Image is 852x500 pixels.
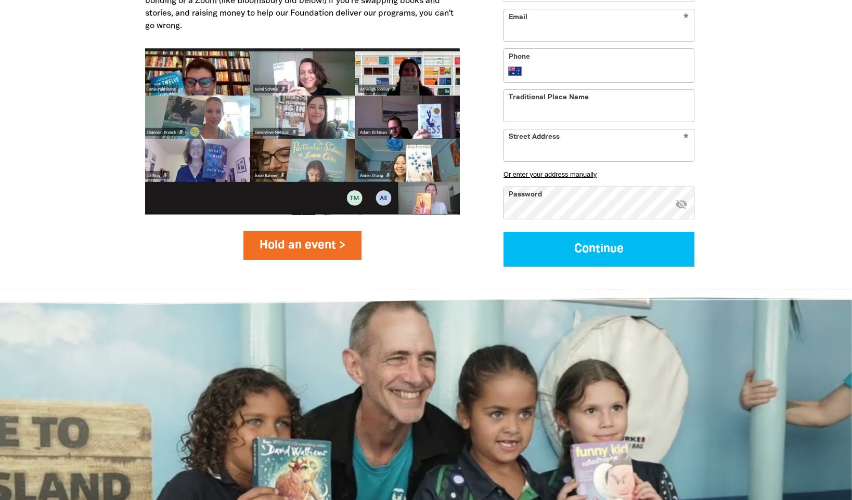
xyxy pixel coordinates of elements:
a: Hold an event > [243,231,362,260]
i: Hide password [675,198,688,210]
button: Or enter your address manually [504,170,694,178]
button: Continue [504,232,694,267]
button: visibility_off [675,198,688,212]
